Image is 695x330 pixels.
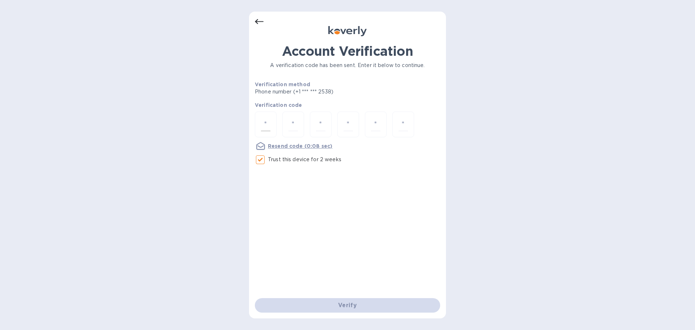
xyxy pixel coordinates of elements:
[255,88,389,96] p: Phone number (+1 *** *** 2538)
[268,143,332,149] u: Resend code (0:08 sec)
[255,62,440,69] p: A verification code has been sent. Enter it below to continue.
[268,156,341,163] p: Trust this device for 2 weeks
[255,82,310,87] b: Verification method
[255,101,440,109] p: Verification code
[255,43,440,59] h1: Account Verification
